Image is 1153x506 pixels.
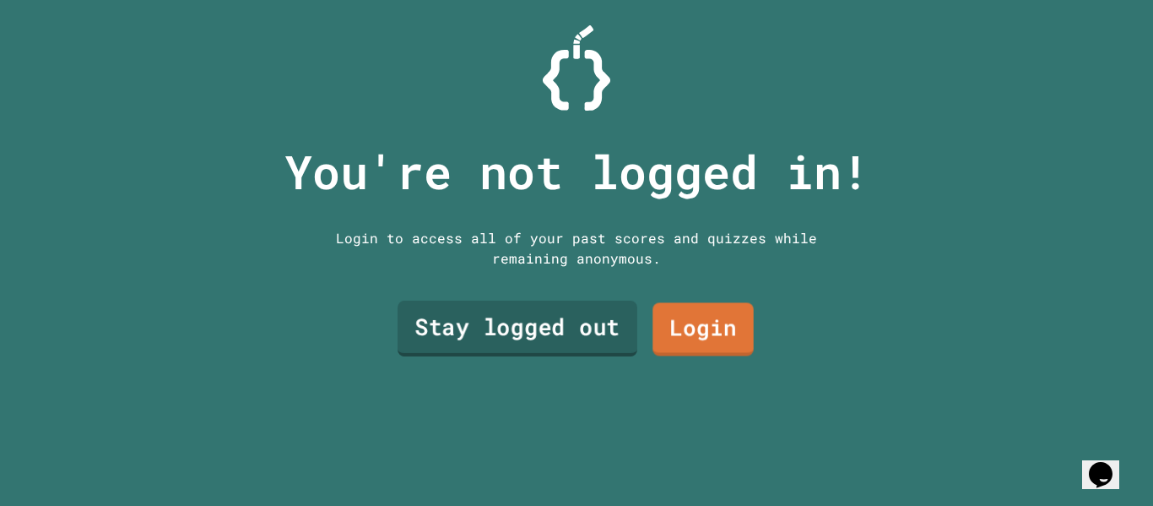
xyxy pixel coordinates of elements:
[284,137,869,207] p: You're not logged in!
[543,25,610,111] img: Logo.svg
[323,228,830,269] div: Login to access all of your past scores and quizzes while remaining anonymous.
[1082,438,1136,489] iframe: chat widget
[652,303,753,356] a: Login
[398,301,637,356] a: Stay logged out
